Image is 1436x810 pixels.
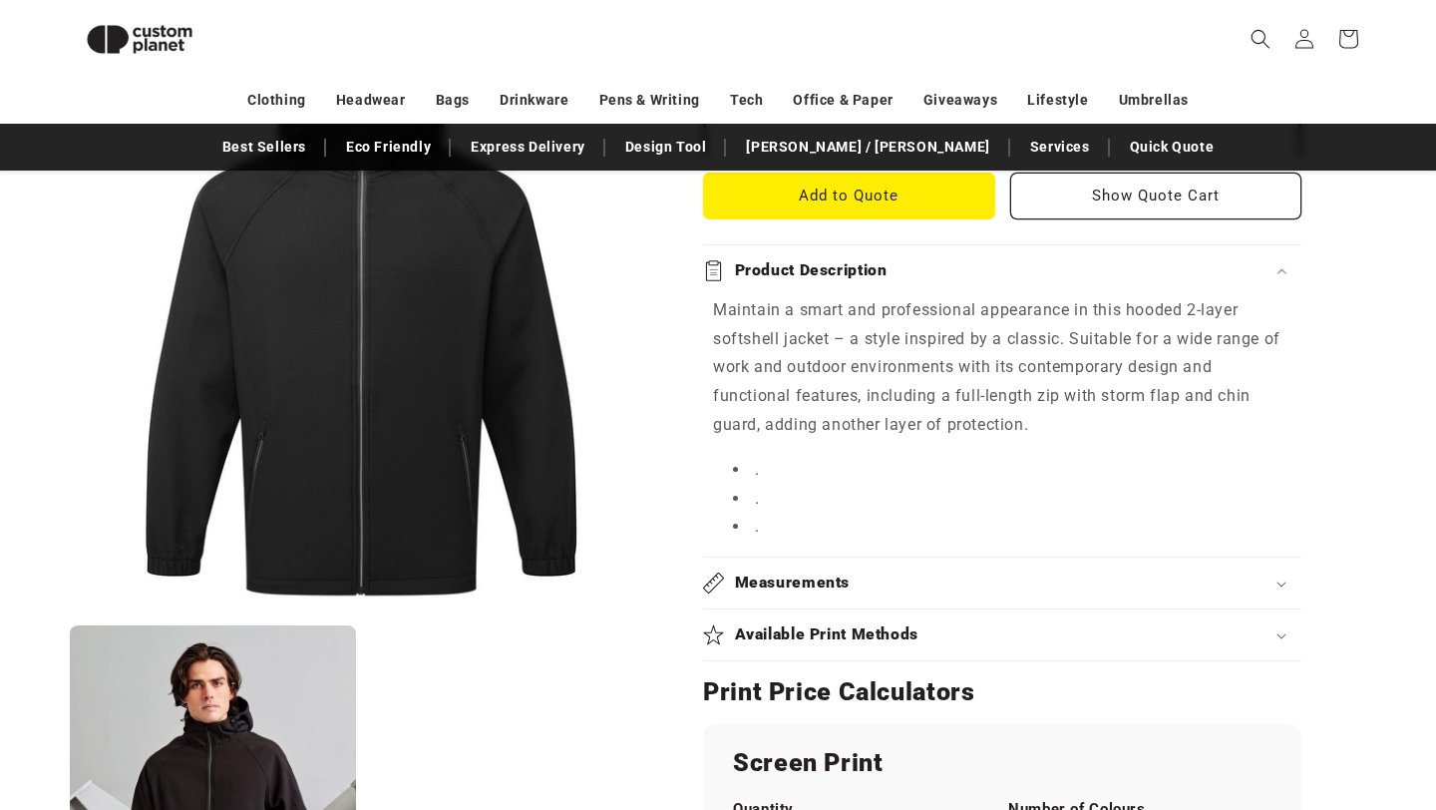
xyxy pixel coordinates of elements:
a: Pens & Writing [599,83,700,118]
h2: Available Print Methods [735,624,919,645]
a: Best Sellers [212,130,316,165]
a: Office & Paper [793,83,893,118]
img: Custom Planet [70,8,209,71]
h2: Screen Print [733,747,1271,779]
iframe: Chat Widget [1336,714,1436,810]
a: Bags [436,83,470,118]
h2: Measurements [735,573,851,594]
a: Services [1020,130,1100,165]
a: Quick Quote [1120,130,1225,165]
a: Clothing [247,83,306,118]
button: Show Quote Cart [1010,173,1302,219]
a: Giveaways [923,83,997,118]
li: . [733,456,1291,485]
a: [PERSON_NAME] / [PERSON_NAME] [736,130,999,165]
a: Eco Friendly [336,130,441,165]
a: Umbrellas [1119,83,1189,118]
a: Tech [730,83,763,118]
summary: Measurements [703,558,1301,608]
summary: Available Print Methods [703,609,1301,660]
a: Headwear [336,83,406,118]
a: Drinkware [500,83,568,118]
h2: Product Description [735,260,888,281]
li: . [733,513,1291,542]
li: . [733,485,1291,514]
h2: Print Price Calculators [703,676,1301,708]
summary: Search [1239,17,1282,61]
summary: Product Description [703,245,1301,296]
a: Express Delivery [461,130,595,165]
button: Add to Quote [703,173,995,219]
a: Lifestyle [1027,83,1088,118]
a: Design Tool [615,130,717,165]
p: Maintain a smart and professional appearance in this hooded 2-layer softshell jacket – a style in... [713,296,1291,440]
